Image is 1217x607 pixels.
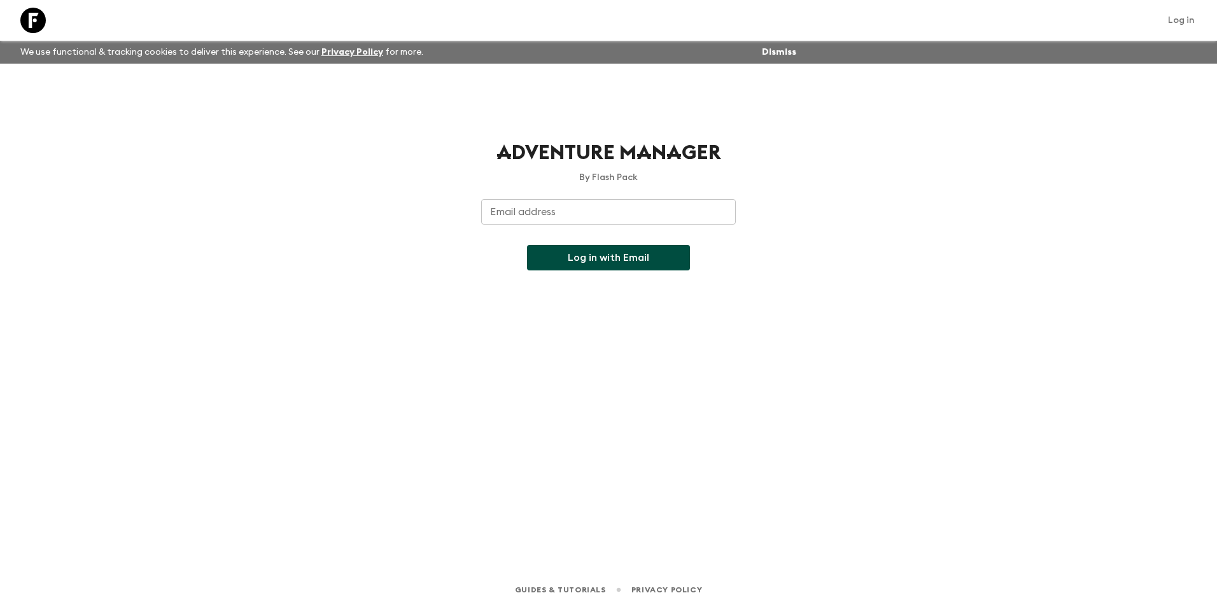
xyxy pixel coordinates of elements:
p: By Flash Pack [481,171,736,184]
p: We use functional & tracking cookies to deliver this experience. See our for more. [15,41,428,64]
button: Log in with Email [527,245,690,270]
a: Privacy Policy [321,48,383,57]
a: Log in [1161,11,1202,29]
h1: Adventure Manager [481,140,736,166]
button: Dismiss [759,43,799,61]
a: Privacy Policy [631,583,702,597]
a: Guides & Tutorials [515,583,606,597]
